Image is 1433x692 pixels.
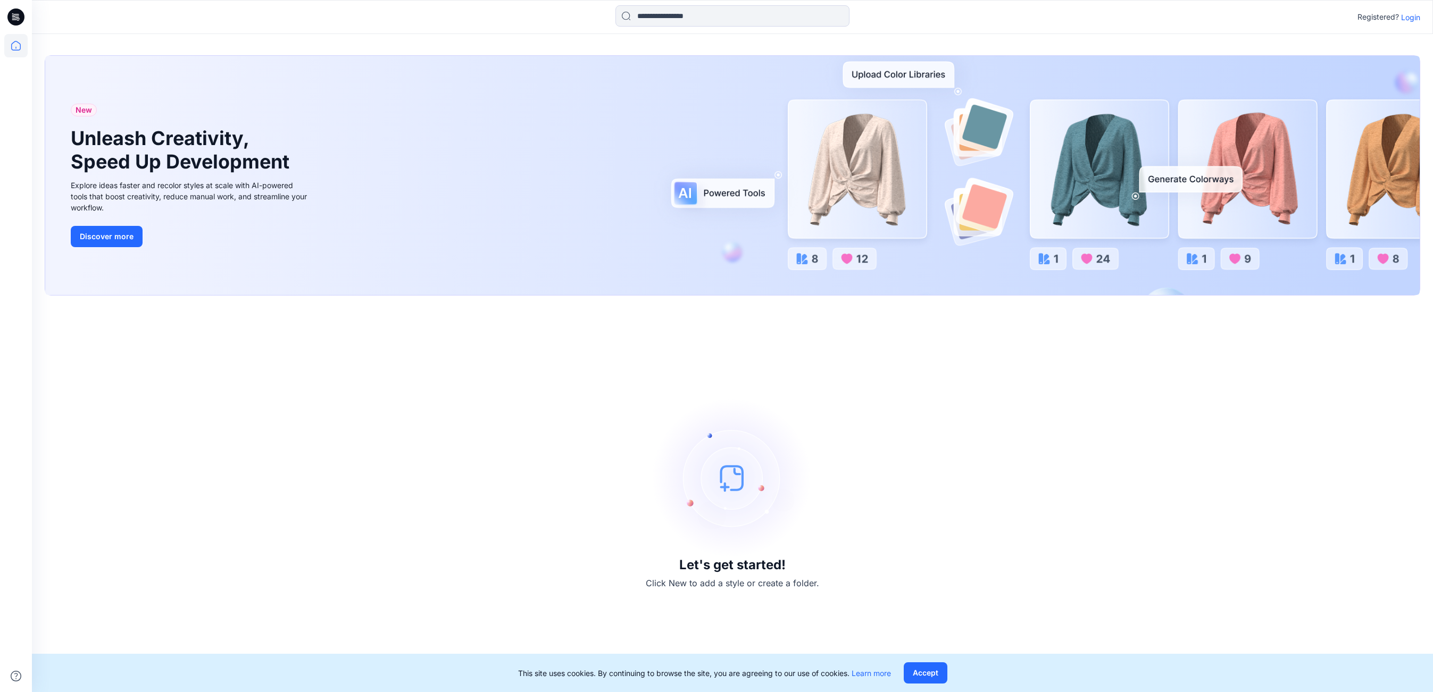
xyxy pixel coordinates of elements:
[1357,11,1399,23] p: Registered?
[71,127,294,173] h1: Unleash Creativity, Speed Up Development
[679,558,786,572] h3: Let's get started!
[71,226,310,247] a: Discover more
[904,662,947,683] button: Accept
[76,104,92,116] span: New
[653,398,812,558] img: empty-state-image.svg
[71,180,310,213] div: Explore ideas faster and recolor styles at scale with AI-powered tools that boost creativity, red...
[71,226,143,247] button: Discover more
[1401,12,1420,23] p: Login
[518,668,891,679] p: This site uses cookies. By continuing to browse the site, you are agreeing to our use of cookies.
[852,669,891,678] a: Learn more
[646,577,819,589] p: Click New to add a style or create a folder.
